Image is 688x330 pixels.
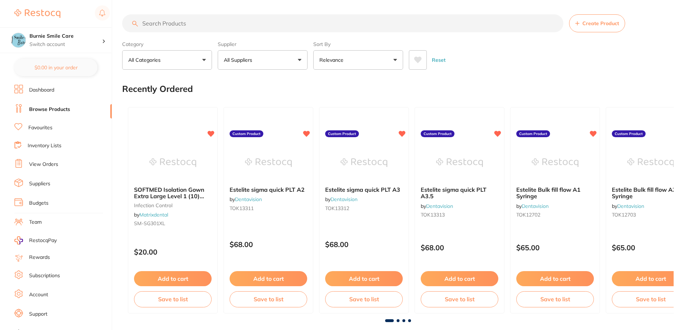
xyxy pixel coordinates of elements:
h2: Recently Ordered [122,84,193,94]
p: Relevance [319,56,346,64]
small: infection control [134,203,212,208]
a: Subscriptions [29,272,60,279]
a: Dentavision [235,196,262,203]
button: $0.00 in your order [14,59,97,76]
a: Browse Products [29,106,70,113]
button: Save to list [230,291,307,307]
label: Custom Product [612,130,646,138]
button: Add to cart [421,271,498,286]
label: Custom Product [230,130,263,138]
span: Create Product [582,20,619,26]
a: Matrixdental [139,212,168,218]
p: $20.00 [134,248,212,256]
label: Supplier [218,41,308,47]
img: Estelite sigma quick PLT A3 [341,145,387,181]
img: Estelite Bulk fill flow A2 Syringe [627,145,674,181]
p: $68.00 [421,243,498,252]
button: Add to cart [230,271,307,286]
b: SOFTMED Isolation Gown Extra Large Level 1 (10) AAMI Level 1 [134,186,212,200]
img: RestocqPay [14,236,23,245]
button: Reset [430,50,448,70]
button: Add to cart [134,271,212,286]
small: TOK12702 [516,212,594,218]
span: by [325,196,357,203]
label: Custom Product [325,130,359,138]
span: RestocqPay [29,237,57,244]
button: Relevance [313,50,403,70]
a: Dashboard [29,87,54,94]
a: Budgets [29,200,49,207]
a: Dentavision [617,203,644,209]
span: by [516,203,549,209]
a: Team [29,219,42,226]
label: Sort By [313,41,403,47]
label: Custom Product [421,130,454,138]
b: Estelite sigma quick PLT A3.5 [421,186,498,200]
a: Restocq Logo [14,5,60,22]
a: Inventory Lists [28,142,61,149]
span: by [230,196,262,203]
p: Switch account [29,41,102,48]
a: Suppliers [29,180,50,187]
a: Rewards [29,254,50,261]
a: Favourites [28,124,52,131]
p: $68.00 [230,240,307,248]
a: View Orders [29,161,58,168]
img: Restocq Logo [14,9,60,18]
span: by [134,212,168,218]
button: All Categories [122,50,212,70]
img: Estelite Bulk fill flow A1 Syringe [532,145,578,181]
img: Estelite sigma quick PLT A3.5 [436,145,483,181]
h4: Burnie Smile Care [29,33,102,40]
a: Account [29,291,48,298]
img: Estelite sigma quick PLT A2 [245,145,292,181]
button: Save to list [421,291,498,307]
a: Dentavision [426,203,453,209]
p: $68.00 [325,240,403,248]
button: Add to cart [516,271,594,286]
b: Estelite sigma quick PLT A3 [325,186,403,193]
p: $65.00 [516,243,594,252]
a: Dentavision [331,196,357,203]
img: SOFTMED Isolation Gown Extra Large Level 1 (10) AAMI Level 1 [149,145,196,181]
b: Estelite sigma quick PLT A2 [230,186,307,193]
label: Custom Product [516,130,550,138]
small: TOK13312 [325,205,403,211]
a: RestocqPay [14,236,57,245]
small: TOK13311 [230,205,307,211]
b: Estelite Bulk fill flow A1 Syringe [516,186,594,200]
input: Search Products [122,14,563,32]
button: Save to list [325,291,403,307]
button: All Suppliers [218,50,308,70]
p: All Categories [128,56,163,64]
a: Dentavision [522,203,549,209]
small: TOK13313 [421,212,498,218]
p: All Suppliers [224,56,255,64]
label: Category [122,41,212,47]
button: Save to list [134,291,212,307]
span: by [612,203,644,209]
button: Add to cart [325,271,403,286]
a: Support [29,311,47,318]
button: Create Product [569,14,625,32]
button: Save to list [516,291,594,307]
span: by [421,203,453,209]
img: Burnie Smile Care [11,33,26,47]
small: SM-SG301XL [134,220,212,226]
